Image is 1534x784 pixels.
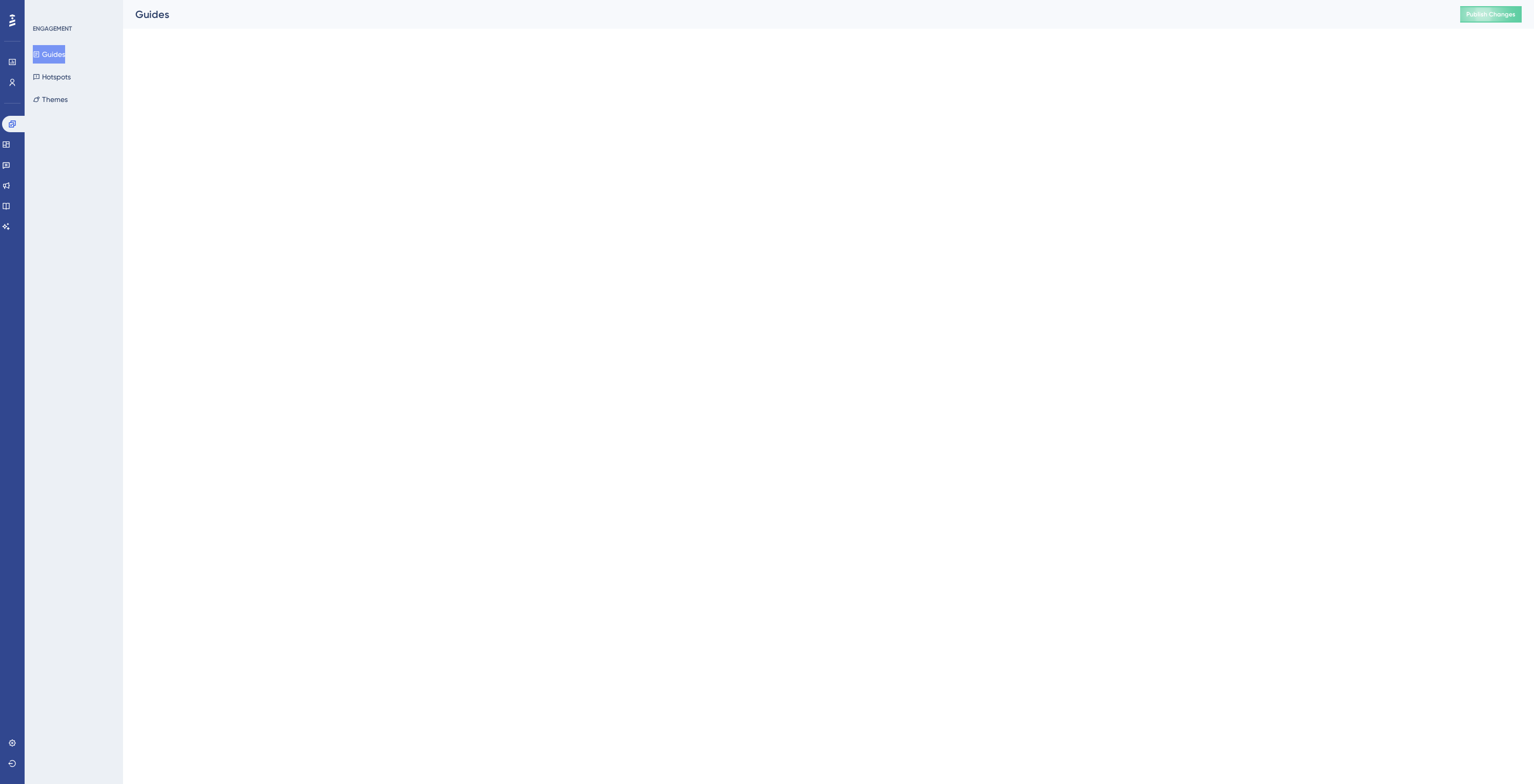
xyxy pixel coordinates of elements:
[1460,6,1522,23] button: Publish Changes
[135,7,1435,22] div: Guides
[33,68,71,86] button: Hotspots
[1466,10,1516,18] span: Publish Changes
[33,25,72,33] div: ENGAGEMENT
[33,90,68,109] button: Themes
[33,45,65,64] button: Guides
